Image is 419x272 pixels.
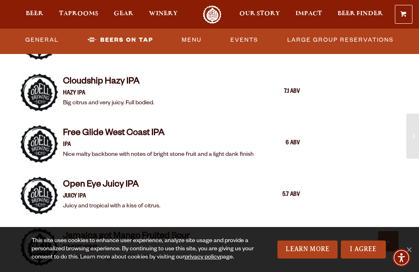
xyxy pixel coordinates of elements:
[259,190,300,200] div: 5.7 ABV
[59,10,98,17] span: Taprooms
[63,89,154,99] p: Hazy IPA
[20,125,58,163] img: Item Thumbnail
[290,5,327,24] a: Impact
[84,31,156,49] a: Beers On Tap
[20,74,58,111] img: Item Thumbnail
[234,5,285,24] a: Our Story
[338,10,383,17] span: Beer Finder
[20,5,49,24] a: Beer
[197,5,228,24] a: Odell Home
[277,241,338,259] a: Learn More
[178,31,205,49] a: Menu
[63,128,254,141] h4: Free Glide West Coast IPA
[284,31,397,49] a: Large Group Reservations
[392,249,410,267] div: Accessibility Menu
[63,202,160,211] p: Juicy and tropical with a kiss of citrus.
[341,241,386,259] a: I Agree
[259,87,300,97] div: 7.1 ABV
[22,31,62,49] a: General
[63,140,254,150] p: IPA
[144,5,183,24] a: Winery
[239,10,280,17] span: Our Story
[295,10,322,17] span: Impact
[114,10,133,17] span: Gear
[63,99,154,108] p: Big citrus and very juicy. Full bodied.
[20,177,58,214] img: Item Thumbnail
[54,5,104,24] a: Taprooms
[63,150,254,160] p: Nice malty backbone with notes of bright stone fruit and a light dank finish
[108,5,139,24] a: Gear
[332,5,388,24] a: Beer Finder
[185,254,220,261] a: privacy policy
[63,192,160,202] p: Juicy IPA
[63,76,154,89] h4: Cloudship Hazy IPA
[63,179,160,192] h4: Open Eye Juicy IPA
[259,138,300,149] div: 6 ABV
[149,10,178,17] span: Winery
[227,31,261,49] a: Events
[32,237,258,262] div: This site uses cookies to enhance user experience, analyze site usage and provide a personalized ...
[26,10,43,17] span: Beer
